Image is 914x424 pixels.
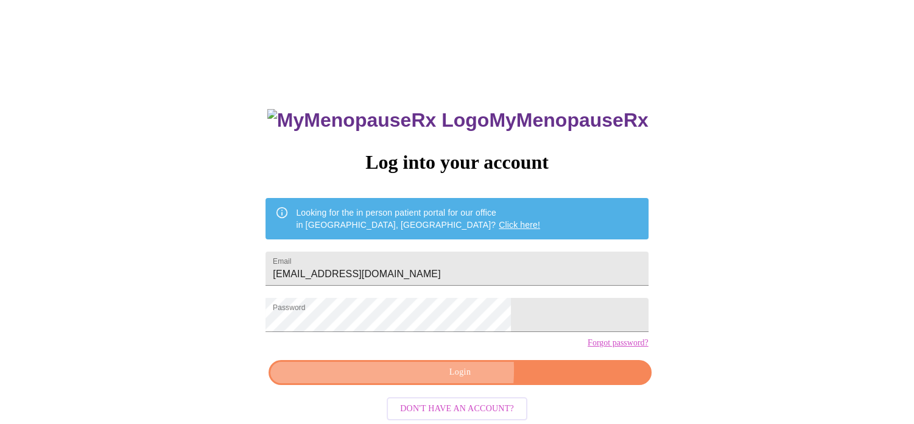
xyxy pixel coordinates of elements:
a: Click here! [499,220,540,230]
button: Don't have an account? [387,397,527,421]
a: Don't have an account? [384,403,530,413]
div: Looking for the in person patient portal for our office in [GEOGRAPHIC_DATA], [GEOGRAPHIC_DATA]? [296,202,540,236]
img: MyMenopauseRx Logo [267,109,489,132]
h3: MyMenopauseRx [267,109,649,132]
span: Don't have an account? [400,401,514,417]
span: Login [283,365,637,380]
a: Forgot password? [588,338,649,348]
button: Login [269,360,651,385]
h3: Log into your account [265,151,648,174]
